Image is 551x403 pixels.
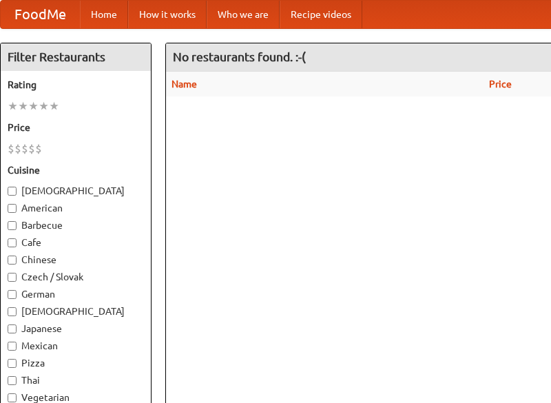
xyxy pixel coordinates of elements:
input: Vegetarian [8,393,17,402]
h4: Filter Restaurants [1,43,151,71]
a: Price [489,79,512,90]
li: ★ [8,99,18,114]
li: ★ [39,99,49,114]
label: Cafe [8,236,144,249]
input: [DEMOGRAPHIC_DATA] [8,307,17,316]
input: Japanese [8,324,17,333]
input: Thai [8,376,17,385]
input: Cafe [8,238,17,247]
ng-pluralize: No restaurants found. :-( [173,50,306,63]
label: [DEMOGRAPHIC_DATA] [8,304,144,318]
a: How it works [128,1,207,28]
li: $ [21,141,28,156]
li: ★ [18,99,28,114]
h5: Rating [8,78,144,92]
li: $ [28,141,35,156]
label: Japanese [8,322,144,335]
li: ★ [49,99,59,114]
input: German [8,290,17,299]
input: [DEMOGRAPHIC_DATA] [8,187,17,196]
label: Barbecue [8,218,144,232]
label: American [8,201,144,215]
h5: Cuisine [8,163,144,177]
label: [DEMOGRAPHIC_DATA] [8,184,144,198]
label: Pizza [8,356,144,370]
label: Czech / Slovak [8,270,144,284]
input: Chinese [8,256,17,265]
label: Chinese [8,253,144,267]
input: American [8,204,17,213]
a: Recipe videos [280,1,362,28]
li: ★ [28,99,39,114]
li: $ [35,141,42,156]
label: German [8,287,144,301]
input: Mexican [8,342,17,351]
input: Czech / Slovak [8,273,17,282]
label: Thai [8,373,144,387]
li: $ [14,141,21,156]
a: Who we are [207,1,280,28]
h5: Price [8,121,144,134]
li: $ [8,141,14,156]
input: Pizza [8,359,17,368]
a: Home [80,1,128,28]
a: FoodMe [1,1,80,28]
input: Barbecue [8,221,17,230]
label: Mexican [8,339,144,353]
a: Name [171,79,197,90]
